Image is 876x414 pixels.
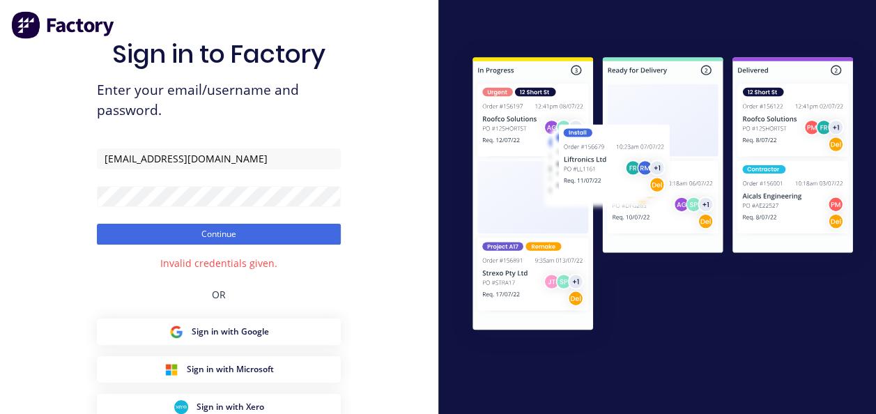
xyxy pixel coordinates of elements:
[11,11,116,39] img: Factory
[169,325,183,339] img: Google Sign in
[112,39,325,69] h1: Sign in to Factory
[97,224,341,245] button: Continue
[187,363,274,376] span: Sign in with Microsoft
[192,325,269,338] span: Sign in with Google
[212,270,226,319] div: OR
[197,401,264,413] span: Sign in with Xero
[97,356,341,383] button: Microsoft Sign inSign in with Microsoft
[174,400,188,414] img: Xero Sign in
[160,256,277,270] div: Invalid credentials given.
[164,362,178,376] img: Microsoft Sign in
[97,148,341,169] input: Email/Username
[97,319,341,345] button: Google Sign inSign in with Google
[97,80,341,121] span: Enter your email/username and password.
